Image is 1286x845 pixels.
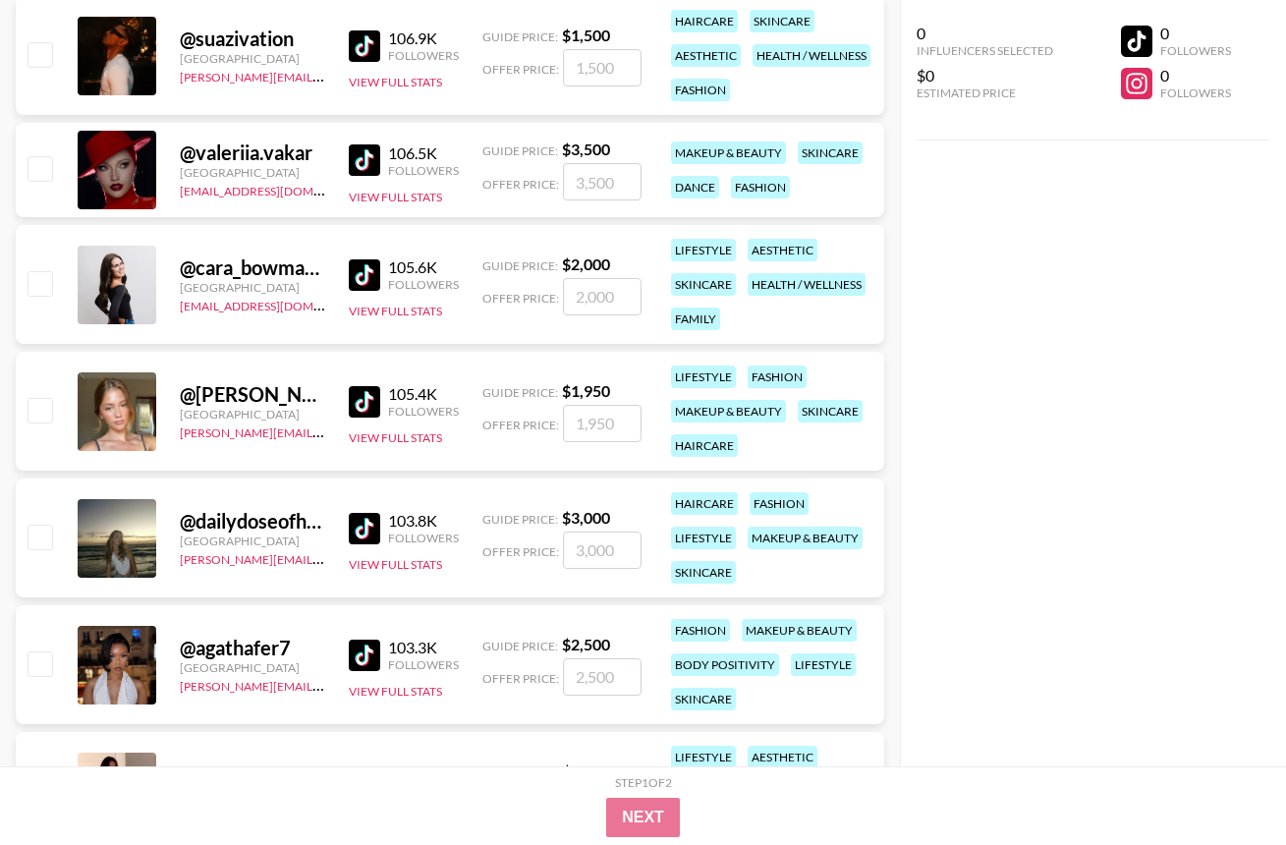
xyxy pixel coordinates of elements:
div: @ [PERSON_NAME] [180,382,325,407]
div: 105.6K [388,257,459,277]
div: Followers [388,163,459,178]
div: aesthetic [671,44,741,67]
button: View Full Stats [349,304,442,318]
div: makeup & beauty [748,527,863,549]
div: skincare [798,141,863,164]
div: haircare [671,10,738,32]
button: View Full Stats [349,557,442,572]
strong: $ 2,500 [562,635,610,653]
div: [GEOGRAPHIC_DATA] [180,280,325,295]
div: Followers [388,48,459,63]
div: aesthetic [748,746,817,768]
div: [GEOGRAPHIC_DATA] [180,165,325,180]
strong: $ 1,000 [562,761,610,780]
div: 103.3K [388,638,459,657]
a: [PERSON_NAME][EMAIL_ADDRESS][DOMAIN_NAME] [180,548,471,567]
span: Guide Price: [482,258,558,273]
span: Guide Price: [482,29,558,44]
span: Guide Price: [482,765,558,780]
img: TikTok [349,640,380,671]
div: 105.4K [388,384,459,404]
div: haircare [671,492,738,515]
div: Influencers Selected [917,43,1053,58]
div: haircare [671,434,738,457]
div: skincare [671,561,736,584]
img: TikTok [349,513,380,544]
span: Guide Price: [482,143,558,158]
div: Followers [388,657,459,672]
div: @ suazivation [180,27,325,51]
div: body positivity [671,653,779,676]
span: Offer Price: [482,291,559,306]
button: View Full Stats [349,684,442,699]
div: lifestyle [791,653,856,676]
div: Step 1 of 2 [615,775,672,790]
span: Offer Price: [482,62,559,77]
span: Guide Price: [482,385,558,400]
input: 1,500 [563,49,642,86]
div: @ cara_bowman12 [180,255,325,280]
span: Offer Price: [482,544,559,559]
div: [GEOGRAPHIC_DATA] [180,407,325,422]
div: fashion [671,619,730,642]
div: Followers [388,404,459,419]
input: 3,000 [563,532,642,569]
div: 102.8K [388,764,459,784]
div: Followers [388,531,459,545]
input: 1,950 [563,405,642,442]
a: [EMAIL_ADDRESS][DOMAIN_NAME] [180,180,377,198]
a: [PERSON_NAME][EMAIL_ADDRESS][DOMAIN_NAME] [180,675,471,694]
div: [GEOGRAPHIC_DATA] [180,51,325,66]
div: 0 [1160,66,1231,85]
div: family [671,308,720,330]
div: lifestyle [671,366,736,388]
div: dance [671,176,719,198]
strong: $ 2,000 [562,254,610,273]
div: lifestyle [671,746,736,768]
span: Guide Price: [482,639,558,653]
div: $0 [917,66,1053,85]
div: fashion [750,492,809,515]
div: fashion [748,366,807,388]
img: TikTok [349,386,380,418]
input: 2,000 [563,278,642,315]
div: health / wellness [753,44,870,67]
div: makeup & beauty [671,141,786,164]
div: [GEOGRAPHIC_DATA] [180,660,325,675]
input: 3,500 [563,163,642,200]
div: aesthetic [748,239,817,261]
div: skincare [750,10,814,32]
div: lifestyle [671,527,736,549]
div: 0 [1160,24,1231,43]
span: Offer Price: [482,418,559,432]
input: 2,500 [563,658,642,696]
button: View Full Stats [349,190,442,204]
div: Estimated Price [917,85,1053,100]
img: TikTok [349,259,380,291]
iframe: Drift Widget Chat Controller [1188,747,1262,821]
div: makeup & beauty [671,400,786,422]
div: Followers [1160,85,1231,100]
div: makeup & beauty [742,619,857,642]
div: 0 [917,24,1053,43]
strong: $ 1,500 [562,26,610,44]
div: fashion [731,176,790,198]
div: [GEOGRAPHIC_DATA] [180,534,325,548]
span: Offer Price: [482,671,559,686]
a: [EMAIL_ADDRESS][DOMAIN_NAME] [180,295,377,313]
div: health / wellness [748,273,866,296]
span: Offer Price: [482,177,559,192]
span: Guide Price: [482,512,558,527]
a: [PERSON_NAME][EMAIL_ADDRESS][PERSON_NAME][DOMAIN_NAME] [180,422,564,440]
div: @ lisi_mo [180,762,325,787]
div: skincare [671,688,736,710]
div: lifestyle [671,239,736,261]
img: TikTok [349,30,380,62]
a: [PERSON_NAME][EMAIL_ADDRESS][DOMAIN_NAME] [180,66,471,84]
div: Followers [1160,43,1231,58]
strong: $ 1,950 [562,381,610,400]
div: 103.8K [388,511,459,531]
div: @ valeriia.vakar [180,141,325,165]
div: @ agathafer7 [180,636,325,660]
div: fashion [671,79,730,101]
